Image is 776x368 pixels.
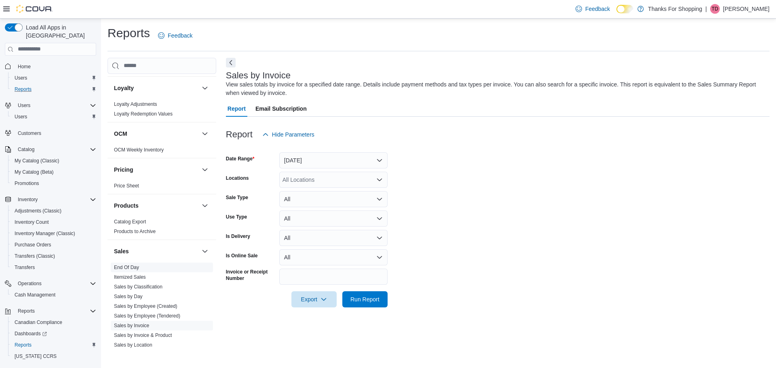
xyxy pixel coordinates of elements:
a: OCM Weekly Inventory [114,147,164,153]
span: Cash Management [15,292,55,298]
button: Reports [2,305,99,317]
span: Catalog [18,146,34,153]
a: Dashboards [8,328,99,339]
span: Price Sheet [114,183,139,189]
p: | [705,4,707,14]
a: Catalog Export [114,219,146,225]
p: Thanks For Shopping [648,4,702,14]
button: Inventory Manager (Classic) [8,228,99,239]
span: Email Subscription [255,101,307,117]
a: [US_STATE] CCRS [11,351,60,361]
button: All [279,230,388,246]
a: Transfers [11,263,38,272]
a: My Catalog (Beta) [11,167,57,177]
a: Reports [11,84,35,94]
span: Transfers (Classic) [11,251,96,261]
label: Is Delivery [226,233,250,240]
button: All [279,210,388,227]
a: Reports [11,340,35,350]
button: OCM [114,130,198,138]
button: Canadian Compliance [8,317,99,328]
button: Users [8,111,99,122]
button: Run Report [342,291,388,307]
button: Cash Management [8,289,99,301]
button: Export [291,291,337,307]
span: Users [15,101,96,110]
span: Adjustments (Classic) [15,208,61,214]
h3: Report [226,130,253,139]
input: Dark Mode [616,5,633,13]
span: TD [712,4,718,14]
button: All [279,249,388,265]
span: Users [18,102,30,109]
button: Adjustments (Classic) [8,205,99,217]
h3: Sales by Invoice [226,71,291,80]
h3: OCM [114,130,127,138]
button: Transfers [8,262,99,273]
button: Users [2,100,99,111]
p: [PERSON_NAME] [723,4,770,14]
button: Products [114,202,198,210]
span: My Catalog (Beta) [15,169,54,175]
button: Reports [8,84,99,95]
div: Products [108,217,216,240]
button: Inventory Count [8,217,99,228]
a: Cash Management [11,290,59,300]
button: Hide Parameters [259,126,318,143]
span: Reports [11,84,96,94]
button: Transfers (Classic) [8,250,99,262]
button: Users [8,72,99,84]
button: Catalog [15,145,38,154]
button: Loyalty [114,84,198,92]
a: Dashboards [11,329,50,339]
span: Purchase Orders [11,240,96,250]
a: Loyalty Redemption Values [114,111,173,117]
span: Load All Apps in [GEOGRAPHIC_DATA] [23,23,96,40]
div: Loyalty [108,99,216,122]
a: Products to Archive [114,229,156,234]
a: Promotions [11,179,42,188]
span: Feedback [585,5,610,13]
span: End Of Day [114,264,139,271]
a: Sales by Employee (Created) [114,303,177,309]
span: Sales by Employee (Tendered) [114,313,180,319]
button: Operations [2,278,99,289]
span: Users [11,112,96,122]
label: Use Type [226,214,247,220]
span: Inventory [15,195,96,204]
span: Inventory Manager (Classic) [15,230,75,237]
a: Feedback [572,1,613,17]
span: Reports [18,308,35,314]
button: My Catalog (Classic) [8,155,99,166]
span: Promotions [15,180,39,187]
span: Sales by Day [114,293,143,300]
a: Itemized Sales [114,274,146,280]
button: Users [15,101,34,110]
span: Promotions [11,179,96,188]
button: [US_STATE] CCRS [8,351,99,362]
span: Inventory Count [11,217,96,227]
a: Sales by Classification [114,284,162,290]
span: My Catalog (Beta) [11,167,96,177]
a: Sales by Location [114,342,152,348]
span: Home [15,61,96,71]
label: Is Online Sale [226,252,258,259]
label: Locations [226,175,249,181]
span: Reports [15,306,96,316]
button: Operations [15,279,45,288]
span: Home [18,63,31,70]
button: Reports [8,339,99,351]
span: Canadian Compliance [15,319,62,326]
span: Users [15,75,27,81]
button: Inventory [2,194,99,205]
button: Sales [200,246,210,256]
button: Sales [114,247,198,255]
h3: Products [114,202,139,210]
button: Inventory [15,195,41,204]
button: My Catalog (Beta) [8,166,99,178]
span: Washington CCRS [11,351,96,361]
